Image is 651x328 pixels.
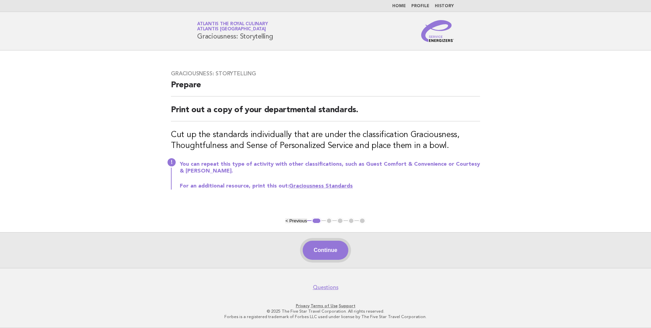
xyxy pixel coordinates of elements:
[197,22,273,40] h1: Graciousness: Storytelling
[285,218,307,223] button: < Previous
[171,80,480,96] h2: Prepare
[435,4,454,8] a: History
[289,183,353,189] a: Graciousness Standards
[421,20,454,42] img: Service Energizers
[339,303,355,308] a: Support
[411,4,429,8] a: Profile
[171,105,480,121] h2: Print out a copy of your departmental standards.
[303,241,348,260] button: Continue
[171,70,480,77] h3: Graciousness: Storytelling
[180,183,480,190] p: For an additional resource, print this out:
[180,161,480,175] p: You can repeat this type of activity with other classifications, such as Guest Comfort & Convenie...
[311,303,338,308] a: Terms of Use
[312,218,321,224] button: 1
[296,303,309,308] a: Privacy
[313,284,338,291] a: Questions
[117,303,534,309] p: · ·
[117,309,534,314] p: © 2025 The Five Star Travel Corporation. All rights reserved.
[197,27,266,32] span: Atlantis [GEOGRAPHIC_DATA]
[197,22,268,31] a: Atlantis the Royal CulinaryAtlantis [GEOGRAPHIC_DATA]
[171,130,480,151] h3: Cut up the standards individually that are under the classification Graciousness, Thoughtfulness ...
[392,4,406,8] a: Home
[117,314,534,319] p: Forbes is a registered trademark of Forbes LLC used under license by The Five Star Travel Corpora...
